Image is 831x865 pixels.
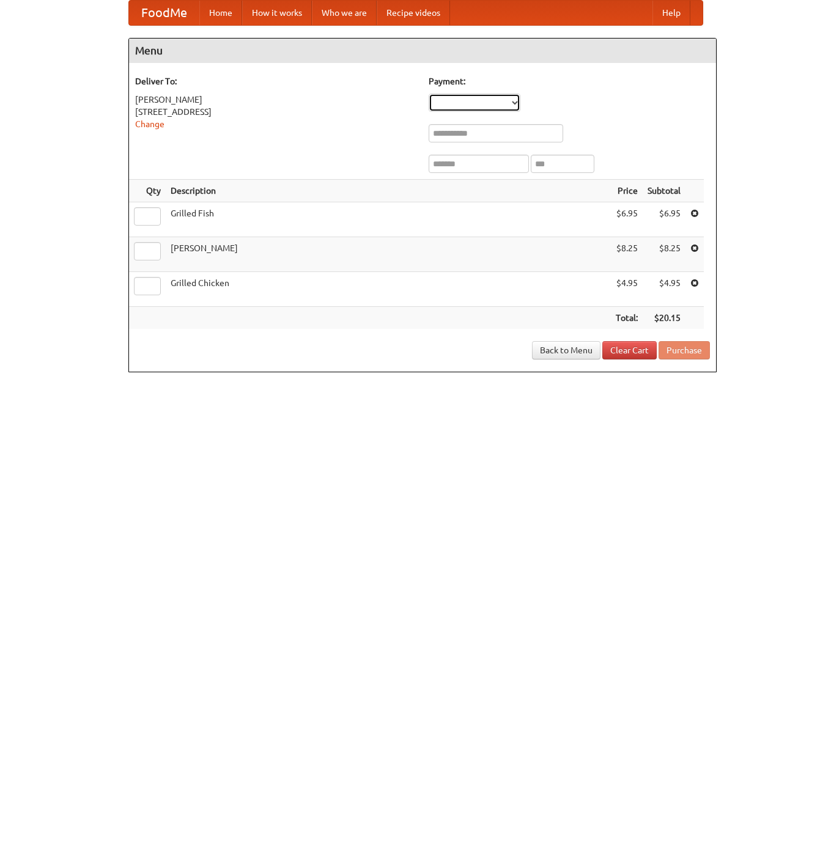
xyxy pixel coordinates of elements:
th: $20.15 [643,307,685,329]
td: Grilled Fish [166,202,611,237]
a: How it works [242,1,312,25]
a: FoodMe [129,1,199,25]
td: $6.95 [611,202,643,237]
td: $8.25 [643,237,685,272]
button: Purchase [659,341,710,359]
a: Clear Cart [602,341,657,359]
h4: Menu [129,39,716,63]
td: $4.95 [643,272,685,307]
h5: Payment: [429,75,710,87]
td: $8.25 [611,237,643,272]
a: Home [199,1,242,25]
a: Recipe videos [377,1,450,25]
th: Qty [129,180,166,202]
h5: Deliver To: [135,75,416,87]
a: Change [135,119,164,129]
th: Description [166,180,611,202]
th: Total: [611,307,643,329]
td: Grilled Chicken [166,272,611,307]
th: Price [611,180,643,202]
td: $6.95 [643,202,685,237]
a: Back to Menu [532,341,600,359]
th: Subtotal [643,180,685,202]
a: Who we are [312,1,377,25]
div: [PERSON_NAME] [135,94,416,106]
a: Help [652,1,690,25]
td: $4.95 [611,272,643,307]
div: [STREET_ADDRESS] [135,106,416,118]
td: [PERSON_NAME] [166,237,611,272]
